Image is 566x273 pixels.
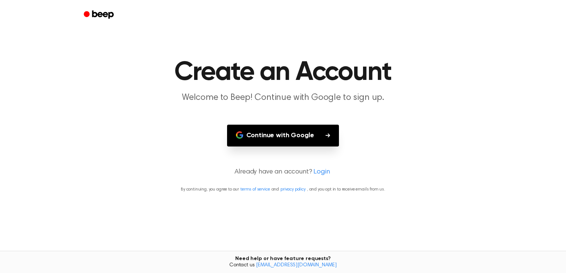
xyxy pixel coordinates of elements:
[280,187,306,192] a: privacy policy
[256,263,337,268] a: [EMAIL_ADDRESS][DOMAIN_NAME]
[141,92,425,104] p: Welcome to Beep! Continue with Google to sign up.
[9,186,557,193] p: By continuing, you agree to our and , and you opt in to receive emails from us.
[313,167,330,177] a: Login
[93,59,473,86] h1: Create an Account
[240,187,270,192] a: terms of service
[4,262,562,269] span: Contact us
[9,167,557,177] p: Already have an account?
[79,8,120,22] a: Beep
[227,125,339,146] button: Continue with Google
